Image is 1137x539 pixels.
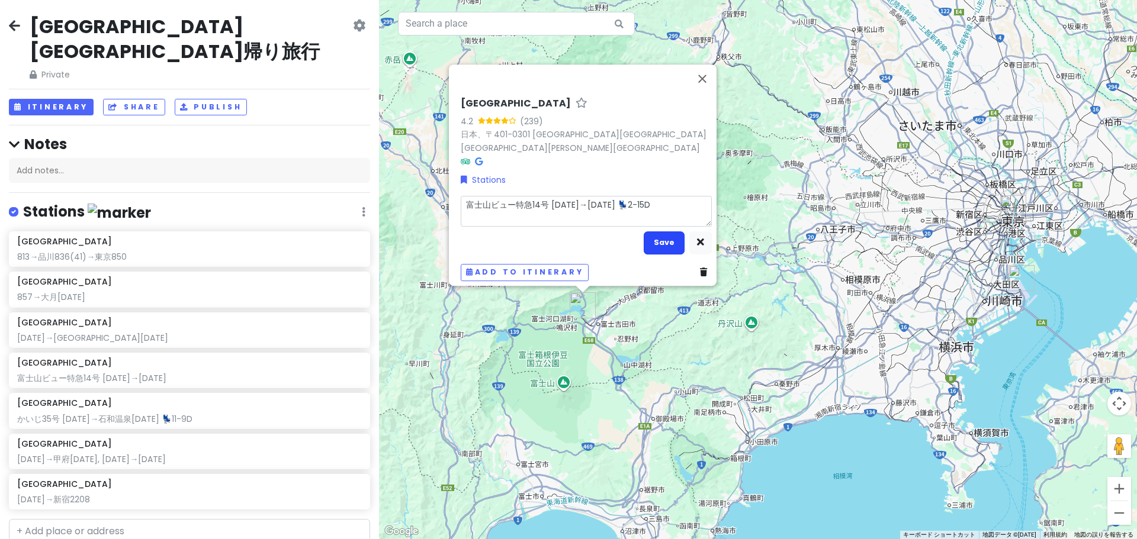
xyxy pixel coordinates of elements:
div: 羽田空港第１・第２ターミナル駅 [1008,265,1035,291]
button: Add to itinerary [461,264,589,281]
div: Add notes... [9,158,370,183]
button: ズームアウト [1107,501,1131,525]
button: キーボード ショートカット [903,531,975,539]
h4: Notes [9,135,370,153]
h6: [GEOGRAPHIC_DATA] [17,479,112,489]
h6: [GEOGRAPHIC_DATA] [17,398,112,408]
h6: [GEOGRAPHIC_DATA] [17,357,112,368]
div: 857→大月[DATE] [17,292,361,302]
button: Save [644,231,685,254]
button: Itinerary [9,99,94,116]
a: Delete place [700,266,712,279]
a: 日本、〒401-0301 [GEOGRAPHIC_DATA][GEOGRAPHIC_DATA][GEOGRAPHIC_DATA][PERSON_NAME][GEOGRAPHIC_DATA] [461,128,706,154]
h6: [GEOGRAPHIC_DATA] [17,438,112,449]
a: Star place [576,98,587,110]
div: 河口湖駅 [570,292,596,318]
span: Private [30,68,351,81]
h6: [GEOGRAPHIC_DATA] [17,276,112,287]
div: 813→品川836(41)→東京850 [17,251,361,262]
h2: [GEOGRAPHIC_DATA] [GEOGRAPHIC_DATA]帰り旅行 [30,14,351,63]
textarea: 富士山ビュー特急14号 [DATE]→[DATE] 💺2-15D [461,196,712,227]
button: Publish [175,99,248,116]
div: 4.2 [461,114,478,127]
div: 東京駅 [1000,195,1026,221]
button: 地図上にペグマンをドロップして、ストリートビューを開きます [1107,434,1131,458]
div: [DATE]→新宿2208 [17,494,361,505]
button: 閉じる [688,64,717,93]
div: (239) [520,114,543,127]
i: Tripadvisor [461,157,470,165]
i: Google Maps [475,157,483,165]
a: Stations [461,173,506,186]
button: 地図のカメラ コントロール [1107,392,1131,415]
a: 利用規約（新しいタブで開きます） [1043,531,1067,538]
h6: [GEOGRAPHIC_DATA] [17,317,112,328]
a: Google マップでこの地域を開きます（新しいウィンドウが開きます） [382,524,421,539]
h6: [GEOGRAPHIC_DATA] [461,98,571,110]
div: [DATE]→[GEOGRAPHIC_DATA][DATE] [17,333,361,343]
button: ズームイン [1107,477,1131,501]
img: Google [382,524,421,539]
a: 地図の誤りを報告する [1074,531,1133,538]
button: Share [103,99,165,116]
h6: [GEOGRAPHIC_DATA] [17,236,112,247]
img: marker [88,204,151,222]
div: [DATE]→甲府[DATE], [DATE]→[DATE] [17,454,361,464]
span: 地図データ ©[DATE] [982,531,1036,538]
div: 富士山ビュー特急14号 [DATE]→[DATE] [17,373,361,383]
div: かいじ35号 [DATE]→石和温泉[DATE] 💺11-9D [17,414,361,424]
input: Search a place [398,12,635,35]
h4: Stations [23,202,151,222]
